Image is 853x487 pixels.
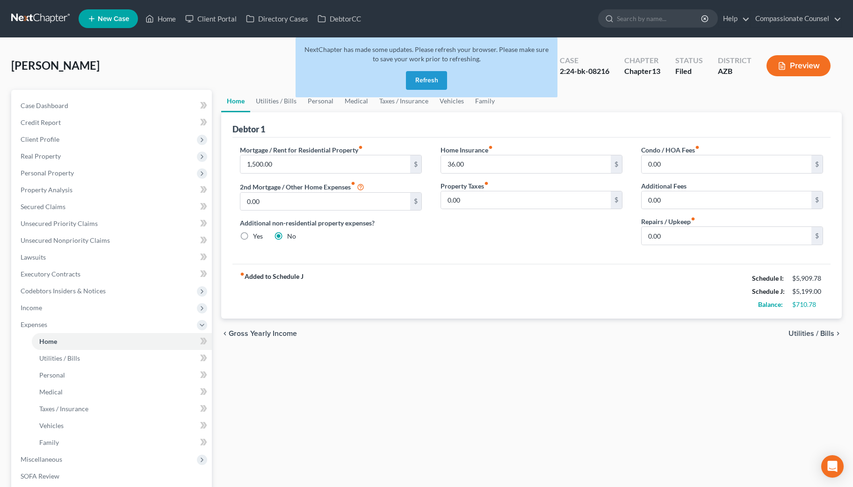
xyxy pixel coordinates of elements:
div: $ [611,191,622,209]
button: Utilities / Bills chevron_right [788,330,842,337]
input: Search by name... [617,10,702,27]
input: -- [642,191,811,209]
div: $710.78 [792,300,823,309]
div: $ [611,155,622,173]
a: Client Portal [181,10,241,27]
a: Directory Cases [241,10,313,27]
a: Credit Report [13,114,212,131]
strong: Added to Schedule J [240,272,304,311]
input: -- [642,227,811,245]
input: -- [240,193,410,211]
a: Vehicles [32,417,212,434]
span: 13 [652,66,660,75]
label: No [287,232,296,241]
i: fiber_manual_record [484,181,489,186]
div: 2:24-bk-08216 [560,66,609,77]
span: Expenses [21,320,47,328]
label: Additional Fees [641,181,687,191]
span: Utilities / Bills [788,330,834,337]
label: Condo / HOA Fees [641,145,700,155]
span: Gross Yearly Income [229,330,297,337]
a: Lawsuits [13,249,212,266]
span: Unsecured Nonpriority Claims [21,236,110,244]
a: Case Dashboard [13,97,212,114]
a: Utilities / Bills [32,350,212,367]
a: Help [718,10,750,27]
a: Secured Claims [13,198,212,215]
span: Personal Property [21,169,74,177]
div: Chapter [624,55,660,66]
label: Yes [253,232,263,241]
span: Miscellaneous [21,455,62,463]
div: District [718,55,752,66]
div: $ [410,155,421,173]
span: Secured Claims [21,203,65,211]
span: NextChapter has made some updates. Please refresh your browser. Please make sure to save your wor... [304,45,549,63]
input: -- [240,155,410,173]
span: Property Analysis [21,186,72,194]
i: fiber_manual_record [358,145,363,150]
span: Income [21,304,42,312]
a: Home [32,333,212,350]
strong: Schedule J: [752,287,785,295]
span: New Case [98,15,129,22]
input: -- [441,191,611,209]
i: fiber_manual_record [488,145,493,150]
a: Home [221,90,250,112]
span: Utilities / Bills [39,354,80,362]
a: Medical [32,384,212,400]
span: Case Dashboard [21,102,68,109]
a: Personal [32,367,212,384]
button: Preview [766,55,831,76]
span: Personal [39,371,65,379]
span: SOFA Review [21,472,59,480]
a: Executory Contracts [13,266,212,283]
span: Medical [39,388,63,396]
span: Real Property [21,152,61,160]
div: AZB [718,66,752,77]
div: Debtor 1 [232,124,265,135]
label: Mortgage / Rent for Residential Property [240,145,363,155]
label: Home Insurance [441,145,493,155]
a: Property Analysis [13,182,212,198]
span: Vehicles [39,422,64,429]
span: Family [39,438,59,446]
i: fiber_manual_record [695,145,700,150]
a: Unsecured Nonpriority Claims [13,232,212,249]
span: Unsecured Priority Claims [21,219,98,227]
i: chevron_right [834,330,842,337]
div: $ [410,193,421,211]
label: Additional non-residential property expenses? [240,218,422,228]
strong: Schedule I: [752,274,784,282]
a: Taxes / Insurance [32,400,212,417]
button: chevron_left Gross Yearly Income [221,330,297,337]
span: Executory Contracts [21,270,80,278]
strong: Balance: [758,300,783,308]
div: $5,909.78 [792,274,823,283]
div: $5,199.00 [792,287,823,296]
input: -- [642,155,811,173]
div: $ [811,227,823,245]
a: Unsecured Priority Claims [13,215,212,232]
span: Client Profile [21,135,59,143]
label: Property Taxes [441,181,489,191]
span: Credit Report [21,118,61,126]
input: -- [441,155,611,173]
span: [PERSON_NAME] [11,58,100,72]
span: Codebtors Insiders & Notices [21,287,106,295]
a: Utilities / Bills [250,90,302,112]
div: Status [675,55,703,66]
a: Home [141,10,181,27]
i: fiber_manual_record [240,272,245,276]
span: Lawsuits [21,253,46,261]
label: Repairs / Upkeep [641,217,695,226]
i: fiber_manual_record [691,217,695,221]
div: $ [811,191,823,209]
div: Open Intercom Messenger [821,455,844,478]
i: chevron_left [221,330,229,337]
span: Home [39,337,57,345]
div: $ [811,155,823,173]
div: Filed [675,66,703,77]
a: SOFA Review [13,468,212,485]
a: Family [32,434,212,451]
